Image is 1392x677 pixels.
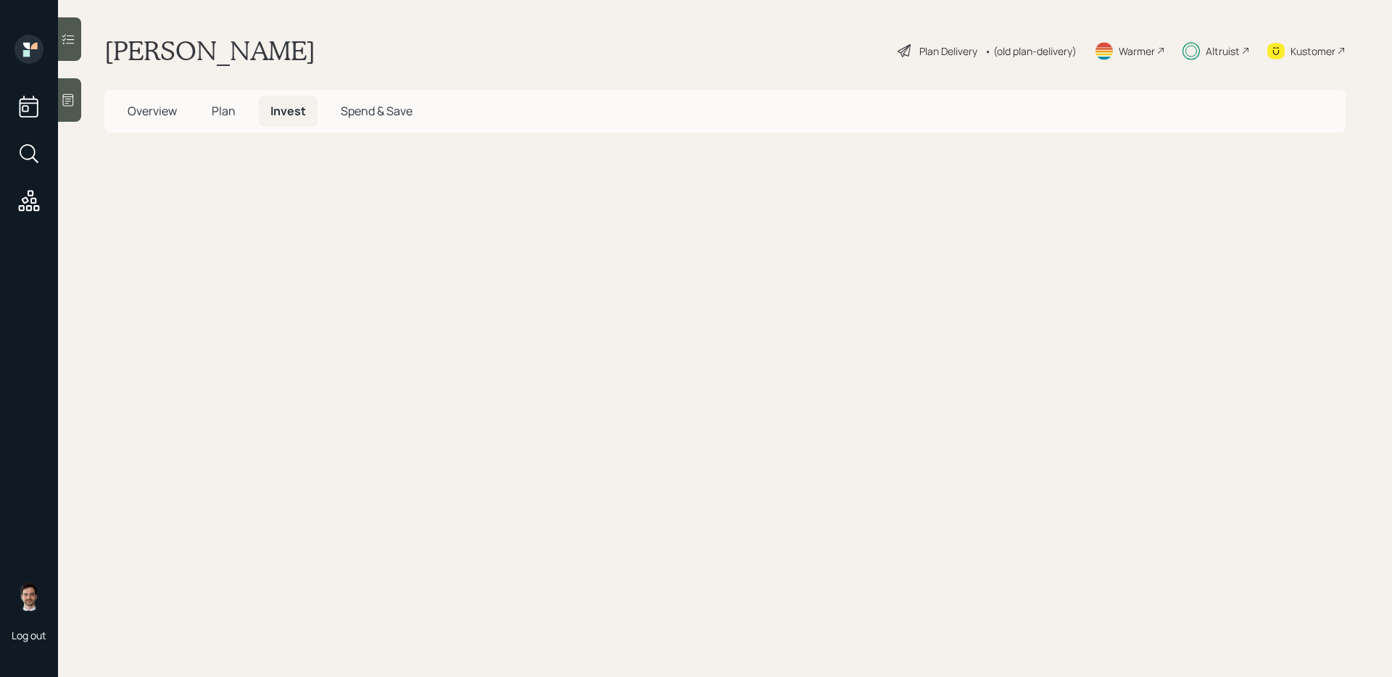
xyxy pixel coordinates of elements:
span: Spend & Save [341,103,413,119]
div: Plan Delivery [919,43,977,59]
div: Warmer [1119,43,1155,59]
div: Log out [12,628,46,642]
div: Kustomer [1290,43,1335,59]
img: jonah-coleman-headshot.png [14,582,43,611]
span: Overview [128,103,177,119]
span: Plan [212,103,236,119]
span: Invest [270,103,306,119]
div: • (old plan-delivery) [985,43,1077,59]
div: Altruist [1206,43,1240,59]
h1: [PERSON_NAME] [104,35,315,67]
